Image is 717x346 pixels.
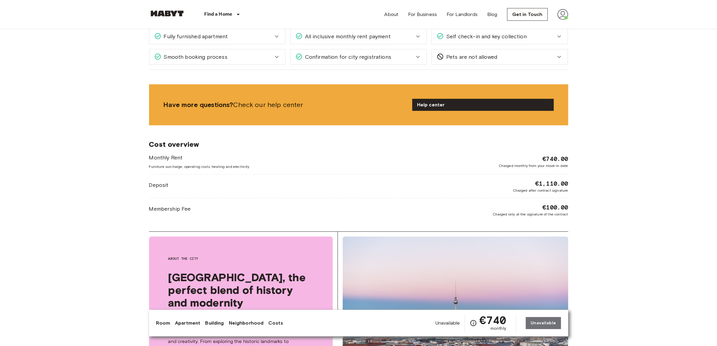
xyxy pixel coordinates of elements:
[507,8,548,21] a: Get in Touch
[470,319,477,327] svg: Check cost overview for full price breakdown. Please note that discounts apply to new joiners onl...
[435,320,460,326] span: Unavailable
[444,33,527,40] span: Self check-in and key collection
[513,188,568,193] span: Charged after contract signature
[542,203,568,212] span: €100.00
[168,271,313,309] span: [GEOGRAPHIC_DATA], the perfect blend of history and modernity
[164,101,233,109] b: Have more questions?
[542,155,568,163] span: €740.00
[432,29,568,44] div: Self check-in and key collection
[493,212,568,217] span: Charged only at the signature of the contract
[303,53,391,61] span: Confirmation for city registrations
[204,11,232,18] p: Find a Home
[303,33,391,40] span: All inclusive monthly rent payment
[149,205,191,213] span: Membership Fee
[149,11,185,17] img: Habyt
[149,29,285,44] div: Fully furnished apartment
[291,49,426,64] div: Confirmation for city registrations
[385,11,399,18] a: About
[168,256,313,261] span: About the city
[161,53,227,61] span: Smooth booking process
[164,100,407,109] span: Check our help center
[149,140,568,149] span: Cost overview
[412,99,554,111] a: Help center
[408,11,437,18] a: For Business
[205,319,224,327] a: Building
[432,49,568,64] div: Pets are not allowed
[535,179,568,188] span: €1,110.00
[444,53,497,61] span: Pets are not allowed
[557,9,568,20] img: avatar
[149,164,250,169] span: Furniture surcharge, operating costs, heating and electricity
[149,154,250,162] span: Monthly Rent
[479,315,506,326] span: €740
[447,11,478,18] a: For Landlords
[149,181,169,189] span: Deposit
[156,319,170,327] a: Room
[487,11,497,18] a: Blog
[491,326,506,332] span: monthly
[499,163,568,168] span: Charged monthly from your move-in date
[268,319,283,327] a: Costs
[175,319,200,327] a: Apartment
[161,33,228,40] span: Fully furnished apartment
[229,319,264,327] a: Neighborhood
[291,29,426,44] div: All inclusive monthly rent payment
[149,49,285,64] div: Smooth booking process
